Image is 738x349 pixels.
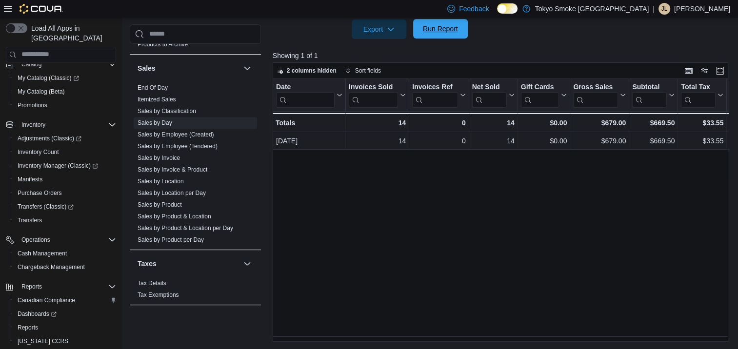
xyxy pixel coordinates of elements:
button: Canadian Compliance [10,293,120,307]
span: Adjustments (Classic) [14,133,116,144]
span: Inventory Count [14,146,116,158]
button: Invoices Ref [412,82,465,107]
span: Run Report [423,24,458,34]
div: $0.00 [520,117,567,129]
input: Dark Mode [497,3,518,14]
span: Sales by Invoice & Product [138,166,207,174]
div: Invoices Ref [412,82,458,92]
button: Inventory [18,119,49,131]
div: Net Sold [472,82,506,92]
span: Sales by Employee (Tendered) [138,142,218,150]
a: Chargeback Management [14,261,89,273]
div: 14 [349,117,406,129]
div: Subtotal [632,82,667,107]
div: $0.00 [521,135,567,147]
span: My Catalog (Classic) [14,72,116,84]
a: Itemized Sales [138,96,176,103]
span: Transfers (Classic) [18,203,74,211]
span: My Catalog (Beta) [14,86,116,97]
span: Transfers [18,216,42,224]
span: Reports [14,322,116,333]
a: Sales by Product [138,201,182,208]
a: Adjustments (Classic) [10,132,120,145]
button: Net Sold [472,82,514,107]
a: Transfers (Classic) [14,201,78,213]
span: Sales by Location per Day [138,189,206,197]
a: Cash Management [14,248,71,259]
div: $679.00 [573,117,626,129]
a: Dashboards [14,308,60,320]
div: Total Tax [681,82,716,107]
span: Products to Archive [138,40,188,48]
span: Inventory [18,119,116,131]
span: [US_STATE] CCRS [18,337,68,345]
div: Gross Sales [573,82,618,92]
div: Sales [130,82,261,250]
a: Manifests [14,174,46,185]
p: Showing 1 of 1 [273,51,733,60]
span: Cash Management [14,248,116,259]
span: Sales by Product per Day [138,236,204,244]
span: Sales by Day [138,119,172,127]
span: End Of Day [138,84,168,92]
button: Transfers [10,213,120,227]
div: $679.00 [573,135,626,147]
button: Reports [18,281,46,292]
span: Sales by Invoice [138,154,180,162]
span: Chargeback Management [14,261,116,273]
button: Total Tax [681,82,723,107]
button: Gift Cards [520,82,567,107]
button: Inventory Count [10,145,120,159]
a: Transfers (Classic) [10,200,120,213]
span: Tax Exemptions [138,291,179,299]
a: Sales by Day [138,119,172,126]
p: [PERSON_NAME] [674,3,730,15]
a: Sales by Classification [138,108,196,115]
button: Catalog [18,58,45,70]
button: Display options [698,65,710,77]
a: End Of Day [138,84,168,91]
span: Operations [18,234,116,246]
a: Tax Exemptions [138,291,179,298]
span: Chargeback Management [18,263,85,271]
div: $33.55 [681,135,723,147]
div: Totals [276,117,342,129]
a: Sales by Invoice [138,155,180,161]
a: Sales by Product & Location [138,213,211,220]
span: Cash Management [18,250,67,257]
a: [US_STATE] CCRS [14,335,72,347]
a: Tax Details [138,280,166,287]
span: Inventory [21,121,45,129]
button: Enter fullscreen [714,65,726,77]
button: Reports [10,321,120,334]
button: My Catalog (Beta) [10,85,120,98]
button: Export [352,19,406,39]
a: My Catalog (Classic) [14,72,83,84]
a: Sales by Product & Location per Day [138,225,233,232]
span: Operations [21,236,50,244]
span: Adjustments (Classic) [18,135,81,142]
span: Feedback [459,4,489,14]
button: Date [276,82,342,107]
a: Inventory Count [14,146,63,158]
span: Dashboards [18,310,57,318]
span: Inventory Manager (Classic) [14,160,116,172]
div: [DATE] [276,135,342,147]
div: Gift Cards [520,82,559,92]
span: 2 columns hidden [287,67,337,75]
a: Canadian Compliance [14,294,79,306]
div: $33.55 [681,117,723,129]
span: Tax Details [138,279,166,287]
a: Promotions [14,99,51,111]
div: Invoices Sold [349,82,398,107]
a: Sales by Employee (Tendered) [138,143,218,150]
div: $669.50 [632,117,675,129]
div: 14 [349,135,406,147]
div: Jennifer Lamont [658,3,670,15]
div: Subtotal [632,82,667,92]
button: Invoices Sold [349,82,406,107]
span: JL [661,3,668,15]
span: Dashboards [14,308,116,320]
